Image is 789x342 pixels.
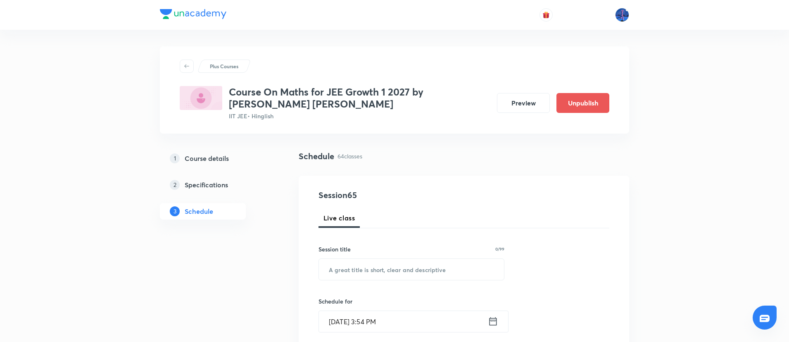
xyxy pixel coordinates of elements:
p: IIT JEE • Hinglish [229,112,490,120]
h6: Session title [318,245,351,254]
a: Company Logo [160,9,226,21]
h4: Session 65 [318,189,469,201]
a: 2Specifications [160,177,272,193]
button: avatar [539,8,553,22]
h6: Schedule for [318,297,504,306]
button: Unpublish [556,93,609,113]
p: 0/99 [495,247,504,251]
h5: Specifications [185,180,228,190]
img: Company Logo [160,9,226,19]
a: 1Course details [160,150,272,167]
img: avatar [542,11,550,19]
h4: Schedule [299,150,334,163]
input: A great title is short, clear and descriptive [319,259,504,280]
p: 3 [170,206,180,216]
img: 03989623-FDD2-4897-BD26-A8F43B2D8406_plus.png [180,86,222,110]
h5: Course details [185,153,229,163]
p: 1 [170,153,180,163]
img: Mahesh Bhat [615,8,629,22]
h5: Schedule [185,206,213,216]
h3: Course On Maths for JEE Growth 1 2027 by [PERSON_NAME] [PERSON_NAME] [229,86,490,110]
p: Plus Courses [210,62,238,70]
p: 64 classes [337,152,362,160]
button: Preview [497,93,550,113]
span: Live class [323,213,355,223]
p: 2 [170,180,180,190]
